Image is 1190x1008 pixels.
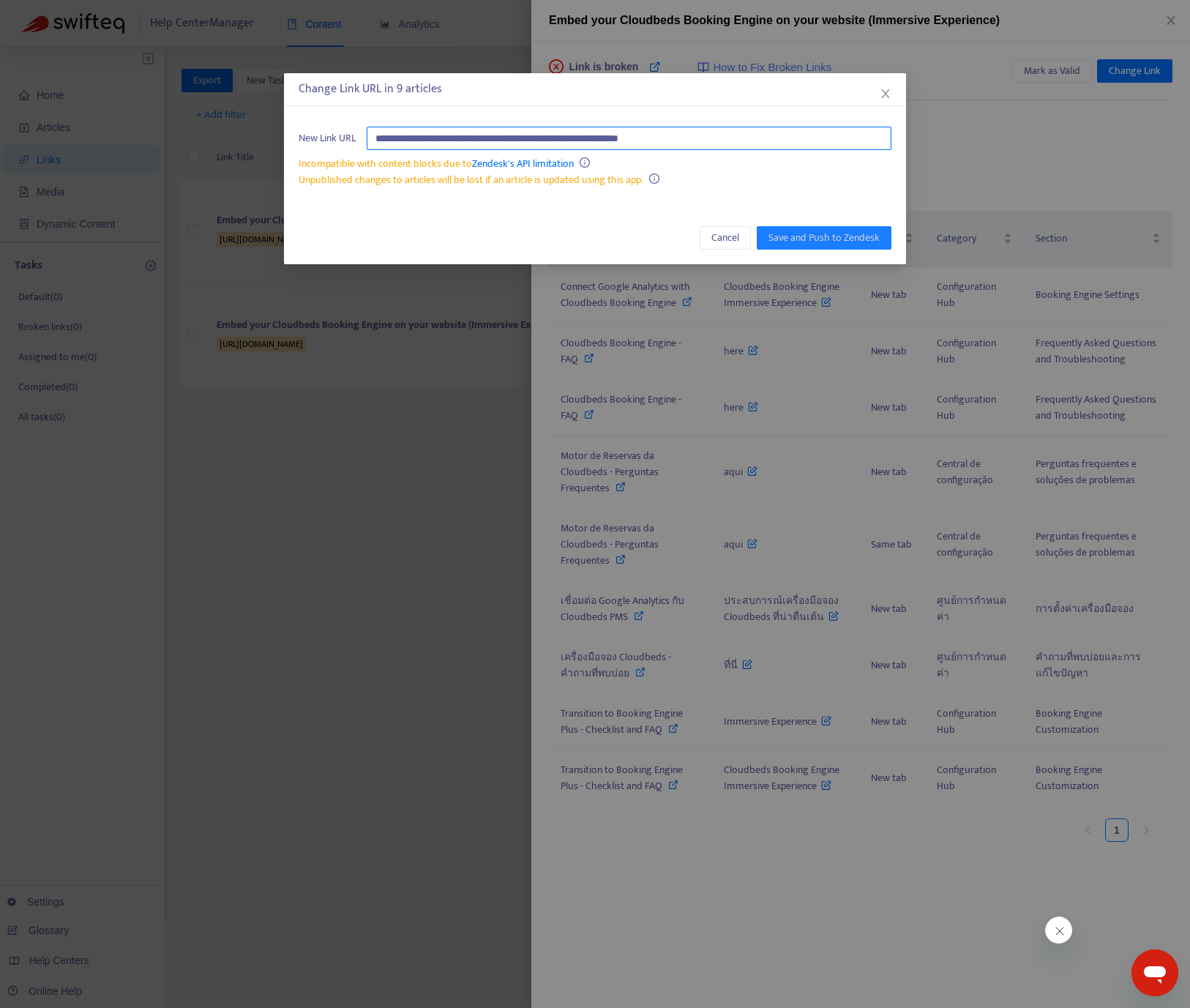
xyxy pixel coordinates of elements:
[472,155,574,172] a: Zendesk's API limitation
[299,171,643,188] span: Unpublished changes to articles will be lost if an article is updated using this app.
[299,81,891,98] div: Change Link URL in 9 articles
[299,155,574,172] span: Incompatible with content blocks due to
[711,230,739,246] span: Cancel
[880,88,891,100] span: close
[580,157,590,168] span: info-circle
[1131,949,1178,996] iframe: Button to launch messaging window
[877,86,894,102] button: Close
[299,130,356,146] span: New Link URL
[649,173,659,184] span: info-circle
[757,226,891,250] button: Save and Push to Zendesk
[700,226,751,250] button: Cancel
[1045,916,1073,944] iframe: Close message
[9,10,105,22] span: Hi. Need any help?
